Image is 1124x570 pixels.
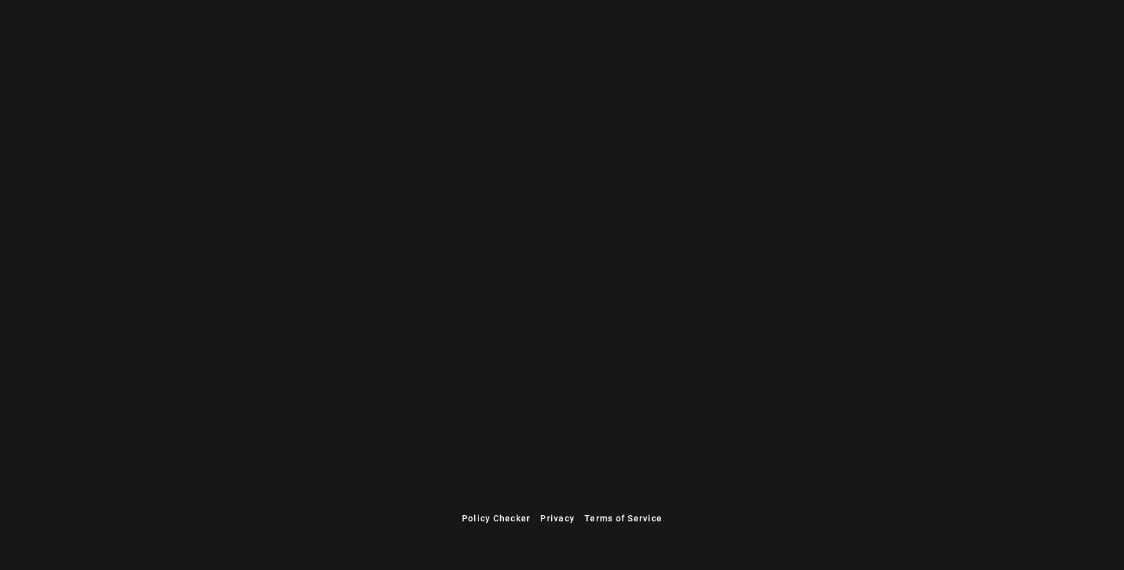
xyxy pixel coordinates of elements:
button: Policy Checker [457,507,536,529]
span: Privacy [540,513,575,523]
button: Terms of Service [580,507,667,529]
span: Policy Checker [462,513,531,523]
span: Terms of Service [584,513,662,523]
button: Privacy [535,507,580,529]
